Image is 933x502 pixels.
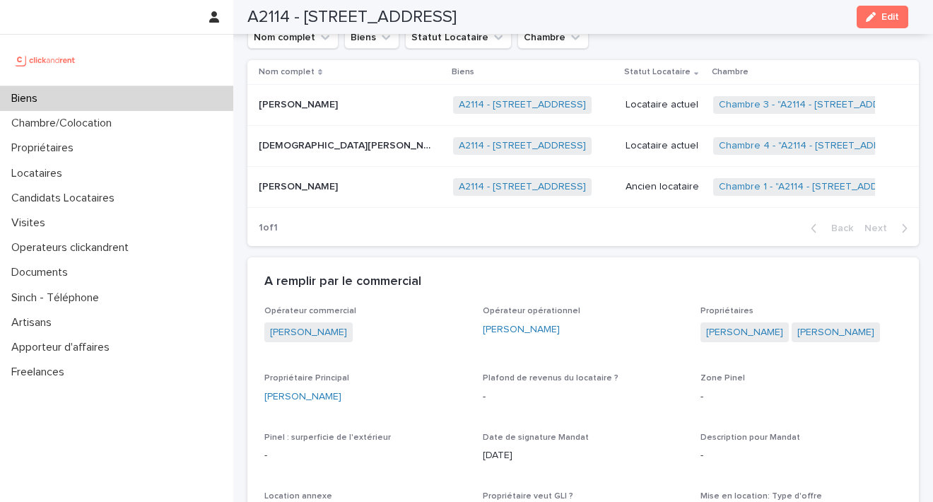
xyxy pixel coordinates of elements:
h2: A2114 - [STREET_ADDRESS] [247,7,457,28]
p: Locataires [6,167,74,180]
p: Freelances [6,366,76,379]
p: Documents [6,266,79,279]
p: [PERSON_NAME] [259,96,341,111]
p: [DEMOGRAPHIC_DATA][PERSON_NAME] [259,137,438,152]
p: Biens [452,64,474,80]
p: Statut Locataire [624,64,691,80]
p: Chambre [712,64,749,80]
p: Visites [6,216,57,230]
p: Propriétaires [6,141,85,155]
a: A2114 - [STREET_ADDRESS] [459,181,586,193]
span: Pinel : surperficie de l'extérieur [264,433,391,442]
p: - [264,448,466,463]
p: Locataire actuel [626,99,702,111]
tr: [DEMOGRAPHIC_DATA][PERSON_NAME][DEMOGRAPHIC_DATA][PERSON_NAME] A2114 - [STREET_ADDRESS] Locataire... [247,126,919,167]
p: Operateurs clickandrent [6,241,140,255]
img: UCB0brd3T0yccxBKYDjQ [11,46,80,74]
tr: [PERSON_NAME][PERSON_NAME] A2114 - [STREET_ADDRESS] Ancien locataireChambre 1 - "A2114 - [STREET_... [247,166,919,207]
button: Biens [344,26,399,49]
span: Opérateur opérationnel [483,307,580,315]
a: [PERSON_NAME] [270,325,347,340]
a: Chambre 1 - "A2114 - [STREET_ADDRESS]" [719,181,909,193]
p: Candidats Locataires [6,192,126,205]
a: [PERSON_NAME] [797,325,874,340]
p: Apporteur d'affaires [6,341,121,354]
span: Propriétaire Principal [264,374,349,383]
p: [DATE] [483,448,684,463]
p: Locataire actuel [626,140,702,152]
p: Artisans [6,316,63,329]
span: Description pour Mandat [700,433,800,442]
span: Propriétaire veut GLI ? [483,492,573,501]
button: Chambre [517,26,589,49]
span: Zone Pinel [700,374,745,383]
span: Date de signature Mandat [483,433,589,442]
tr: [PERSON_NAME][PERSON_NAME] A2114 - [STREET_ADDRESS] Locataire actuelChambre 3 - "A2114 - [STREET_... [247,85,919,126]
a: A2114 - [STREET_ADDRESS] [459,99,586,111]
a: [PERSON_NAME] [264,390,341,404]
span: Location annexe [264,492,332,501]
a: [PERSON_NAME] [483,322,560,337]
button: Nom complet [247,26,339,49]
button: Edit [857,6,908,28]
p: - [483,390,684,404]
a: [PERSON_NAME] [706,325,783,340]
p: - [700,448,902,463]
button: Back [799,222,859,235]
p: Ancien locataire [626,181,702,193]
a: Chambre 3 - "A2114 - [STREET_ADDRESS]" [719,99,911,111]
h2: A remplir par le commercial [264,274,421,290]
a: Chambre 4 - "A2114 - [STREET_ADDRESS]" [719,140,912,152]
p: Sinch - Téléphone [6,291,110,305]
p: - [700,390,902,404]
span: Edit [881,12,899,22]
span: Next [864,223,896,233]
span: Propriétaires [700,307,753,315]
span: Mise en location: Type d'offre [700,492,822,501]
p: Nom complet [259,64,315,80]
span: Opérateur commercial [264,307,356,315]
button: Statut Locataire [405,26,512,49]
span: Plafond de revenus du locataire ? [483,374,618,383]
p: Chambre/Colocation [6,117,123,130]
a: A2114 - [STREET_ADDRESS] [459,140,586,152]
span: Back [823,223,853,233]
p: 1 of 1 [247,211,289,245]
button: Next [859,222,919,235]
p: Biens [6,92,49,105]
p: [PERSON_NAME] [259,178,341,193]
